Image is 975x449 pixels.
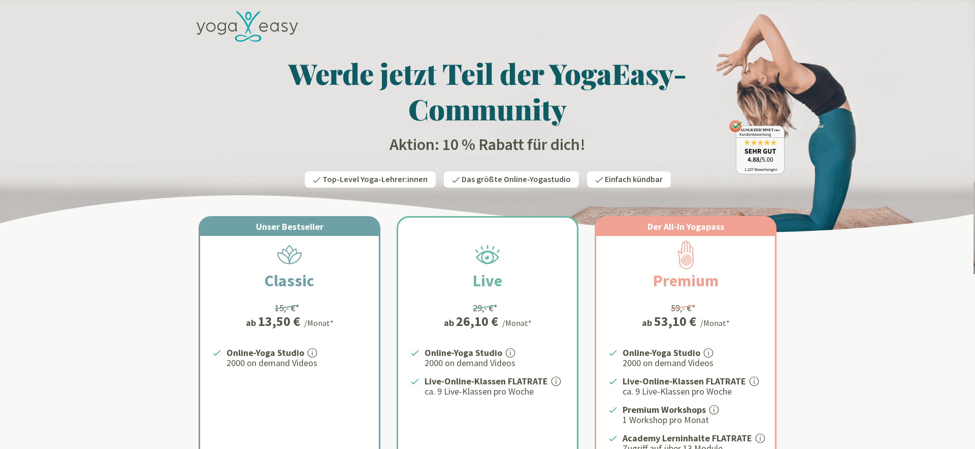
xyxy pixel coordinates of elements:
[275,301,300,315] div: 15,- €*
[246,316,258,330] span: ab
[623,432,752,444] strong: Academy Lerninhalte FLATRATE
[425,385,565,398] p: ca. 9 Live-Klassen pro Woche
[456,315,498,328] div: 26,10 €
[623,385,763,398] p: ca. 9 Live-Klassen pro Woche
[729,120,785,174] img: ausgezeichnet_badge.png
[226,357,367,369] p: 2000 on demand Videos
[462,174,571,185] span: Das größte Online-Yogastudio
[448,268,527,293] h2: Live
[304,317,334,329] div: /Monat*
[256,221,323,232] span: Unser Bestseller
[623,375,746,387] strong: Live-Online-Klassen FLATRATE
[623,347,700,358] strong: Online-Yoga Studio
[671,301,696,315] div: 59,- €*
[623,357,763,369] p: 2000 on demand Videos
[623,414,763,426] p: 1 Workshop pro Monat
[647,221,724,232] span: Der All-In Yogapass
[322,174,428,185] span: Top-Level Yoga-Lehrer:innen
[444,316,456,330] span: ab
[629,268,743,293] h2: Premium
[190,55,785,127] h1: Werde jetzt Teil der YogaEasy-Community
[473,301,498,315] div: 29,- €*
[425,347,502,358] strong: Online-Yoga Studio
[623,404,706,415] strong: Premium Workshops
[240,268,339,293] h2: Classic
[654,315,696,328] div: 53,10 €
[425,375,548,387] strong: Live-Online-Klassen FLATRATE
[502,317,532,329] div: /Monat*
[258,315,300,328] div: 13,50 €
[700,317,730,329] div: /Monat*
[605,174,663,185] span: Einfach kündbar
[226,347,304,358] strong: Online-Yoga Studio
[190,135,785,155] h2: Aktion: 10 % Rabatt für dich!
[425,357,565,369] p: 2000 on demand Videos
[642,316,654,330] span: ab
